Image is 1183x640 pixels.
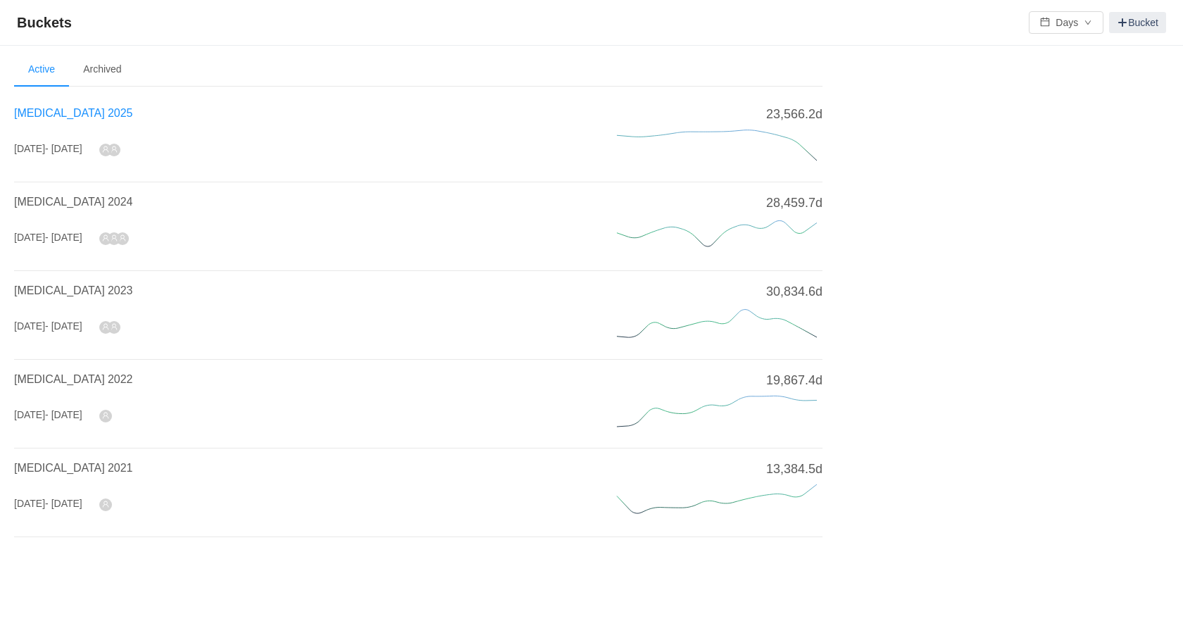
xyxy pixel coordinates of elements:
[102,146,109,153] i: icon: user
[111,146,118,153] i: icon: user
[766,105,822,124] span: 23,566.2d
[766,460,822,479] span: 13,384.5d
[14,319,82,334] div: [DATE]
[14,107,132,119] a: [MEDICAL_DATA] 2025
[766,194,822,213] span: 28,459.7d
[111,323,118,330] i: icon: user
[14,462,132,474] a: [MEDICAL_DATA] 2021
[45,409,82,420] span: - [DATE]
[45,143,82,154] span: - [DATE]
[119,234,126,241] i: icon: user
[766,371,822,390] span: 19,867.4d
[14,230,82,245] div: [DATE]
[1109,12,1166,33] a: Bucket
[45,498,82,509] span: - [DATE]
[766,282,822,301] span: 30,834.6d
[17,11,80,34] span: Buckets
[45,320,82,332] span: - [DATE]
[102,501,109,508] i: icon: user
[111,234,118,241] i: icon: user
[102,234,109,241] i: icon: user
[14,196,132,208] a: [MEDICAL_DATA] 2024
[102,412,109,419] i: icon: user
[14,142,82,156] div: [DATE]
[102,323,109,330] i: icon: user
[1029,11,1103,34] button: icon: calendarDaysicon: down
[69,53,135,87] li: Archived
[14,373,132,385] a: [MEDICAL_DATA] 2022
[14,284,132,296] a: [MEDICAL_DATA] 2023
[14,53,69,87] li: Active
[14,408,82,422] div: [DATE]
[14,496,82,511] div: [DATE]
[45,232,82,243] span: - [DATE]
